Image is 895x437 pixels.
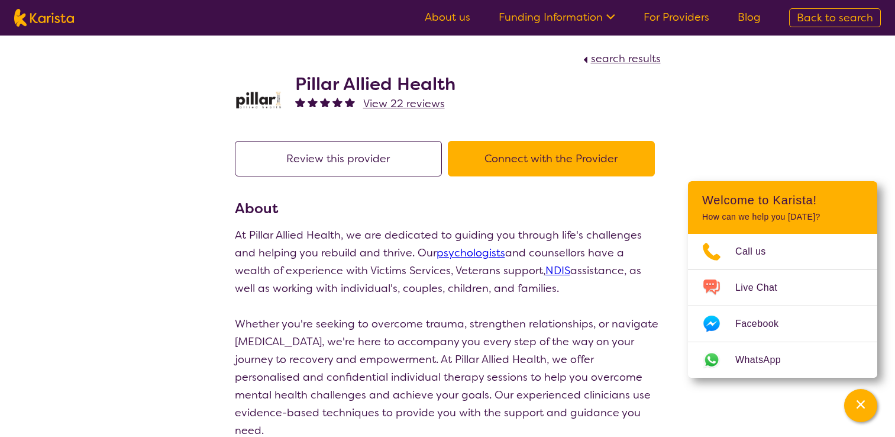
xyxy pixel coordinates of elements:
[235,198,661,219] h3: About
[345,97,355,107] img: fullstar
[797,11,873,25] span: Back to search
[363,95,445,113] a: View 22 reviews
[295,73,455,95] h2: Pillar Allied Health
[735,279,791,297] span: Live Chat
[545,264,570,278] a: NDIS
[688,234,877,378] ul: Choose channel
[702,193,863,207] h2: Welcome to Karista!
[235,152,448,166] a: Review this provider
[591,52,661,66] span: search results
[448,141,655,176] button: Connect with the Provider
[320,97,330,107] img: fullstar
[437,246,505,260] a: psychologists
[735,243,780,261] span: Call us
[688,181,877,378] div: Channel Menu
[499,10,615,24] a: Funding Information
[735,351,795,369] span: WhatsApp
[738,10,761,24] a: Blog
[735,315,793,333] span: Facebook
[363,97,445,111] span: View 22 reviews
[789,8,881,27] a: Back to search
[295,97,305,107] img: fullstar
[644,10,709,24] a: For Providers
[688,342,877,378] a: Web link opens in a new tab.
[14,9,74,27] img: Karista logo
[702,212,863,222] p: How can we help you [DATE]?
[844,389,877,422] button: Channel Menu
[425,10,470,24] a: About us
[332,97,343,107] img: fullstar
[235,141,442,176] button: Review this provider
[580,52,661,66] a: search results
[448,152,661,166] a: Connect with the Provider
[235,76,282,124] img: rfh6iifgakk6qm0ilome.png
[308,97,318,107] img: fullstar
[235,226,661,297] p: At Pillar Allied Health, we are dedicated to guiding you through life's challenges and helping yo...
